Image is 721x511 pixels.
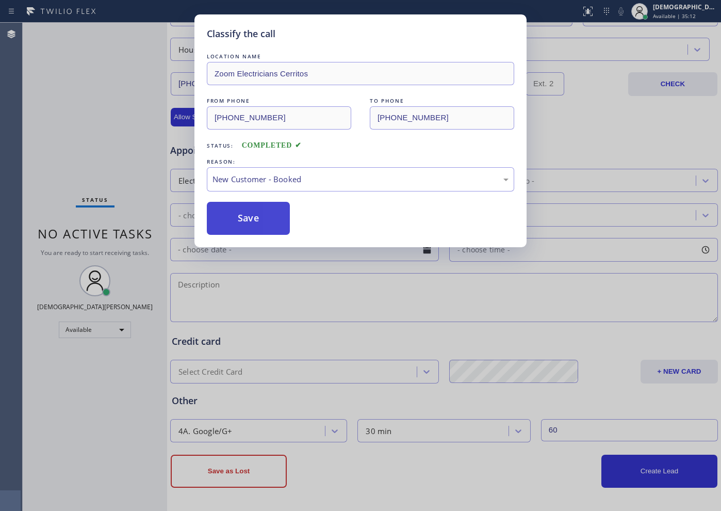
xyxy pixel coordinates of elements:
[207,27,275,41] h5: Classify the call
[370,106,514,130] input: To phone
[370,95,514,106] div: TO PHONE
[207,95,351,106] div: FROM PHONE
[212,173,509,185] div: New Customer - Booked
[207,51,514,62] div: LOCATION NAME
[207,156,514,167] div: REASON:
[207,202,290,235] button: Save
[207,106,351,130] input: From phone
[207,142,234,149] span: Status:
[242,141,302,149] span: COMPLETED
